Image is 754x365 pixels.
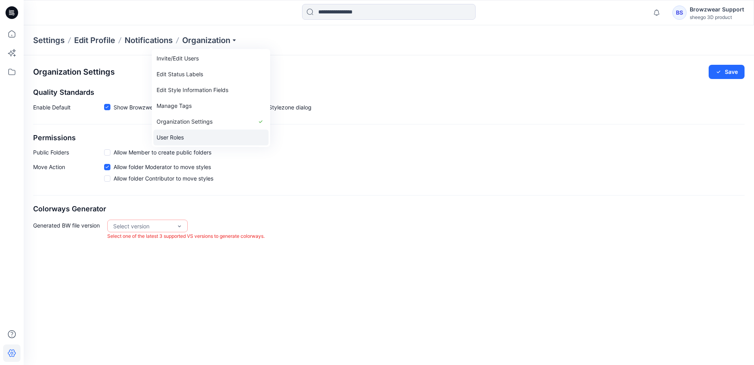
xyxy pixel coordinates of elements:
[125,35,173,46] a: Notifications
[709,65,745,79] button: Save
[33,205,745,213] h2: Colorways Generator
[153,51,269,66] a: Invite/Edit Users
[690,14,744,20] div: sheego 3D product
[33,88,745,97] h2: Quality Standards
[153,114,269,130] a: Organization Settings
[153,130,269,145] a: User Roles
[153,82,269,98] a: Edit Style Information Fields
[107,232,265,241] p: Select one of the latest 3 supported VS versions to generate colorways.
[33,134,745,142] h2: Permissions
[114,103,312,111] span: Show Browzwear’s default quality standards in the Share to Stylezone dialog
[153,98,269,114] a: Manage Tags
[114,174,213,182] span: Allow folder Contributor to move styles
[153,66,269,82] a: Edit Status Labels
[33,35,65,46] p: Settings
[33,163,104,186] p: Move Action
[114,148,211,156] span: Allow Member to create public folders
[33,103,104,115] p: Enable Default
[74,35,115,46] a: Edit Profile
[33,220,104,241] p: Generated BW file version
[114,163,211,171] span: Allow folder Moderator to move styles
[690,5,744,14] div: Browzwear Support
[33,68,115,77] h2: Organization Settings
[672,6,687,20] div: BS
[113,222,172,230] div: Select version
[33,148,104,156] p: Public Folders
